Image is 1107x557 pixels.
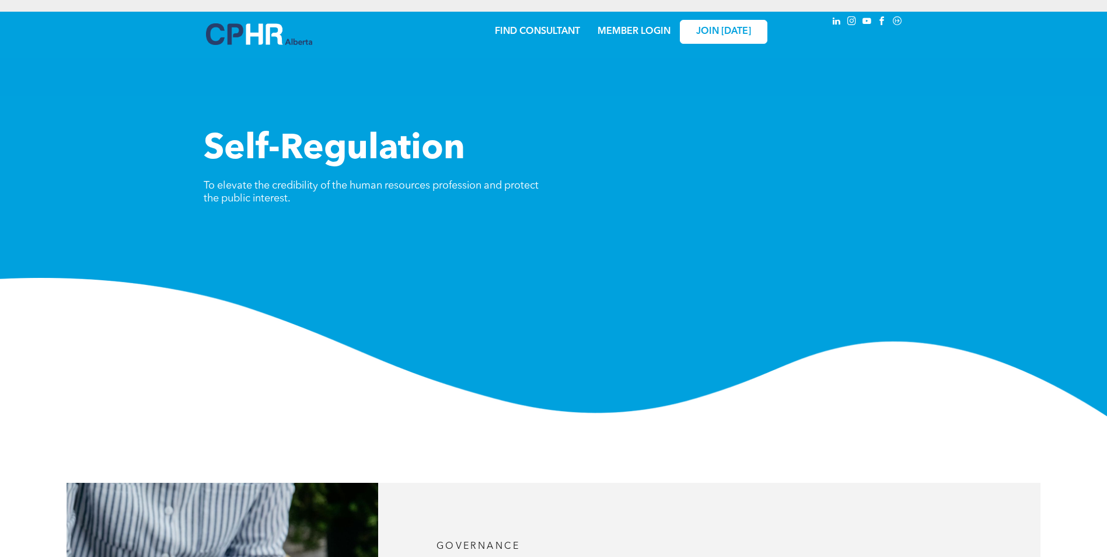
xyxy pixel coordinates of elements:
a: JOIN [DATE] [680,20,767,44]
span: Self-Regulation [204,132,465,167]
a: facebook [876,15,889,30]
span: JOIN [DATE] [696,26,751,37]
a: MEMBER LOGIN [598,27,671,36]
a: youtube [861,15,874,30]
span: To elevate the credibility of the human resources profession and protect the public interest. [204,180,539,204]
a: Social network [891,15,904,30]
span: GOVERNANCE [436,542,520,551]
a: linkedin [830,15,843,30]
a: FIND CONSULTANT [495,27,580,36]
a: instagram [846,15,858,30]
img: A blue and white logo for cp alberta [206,23,312,45]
